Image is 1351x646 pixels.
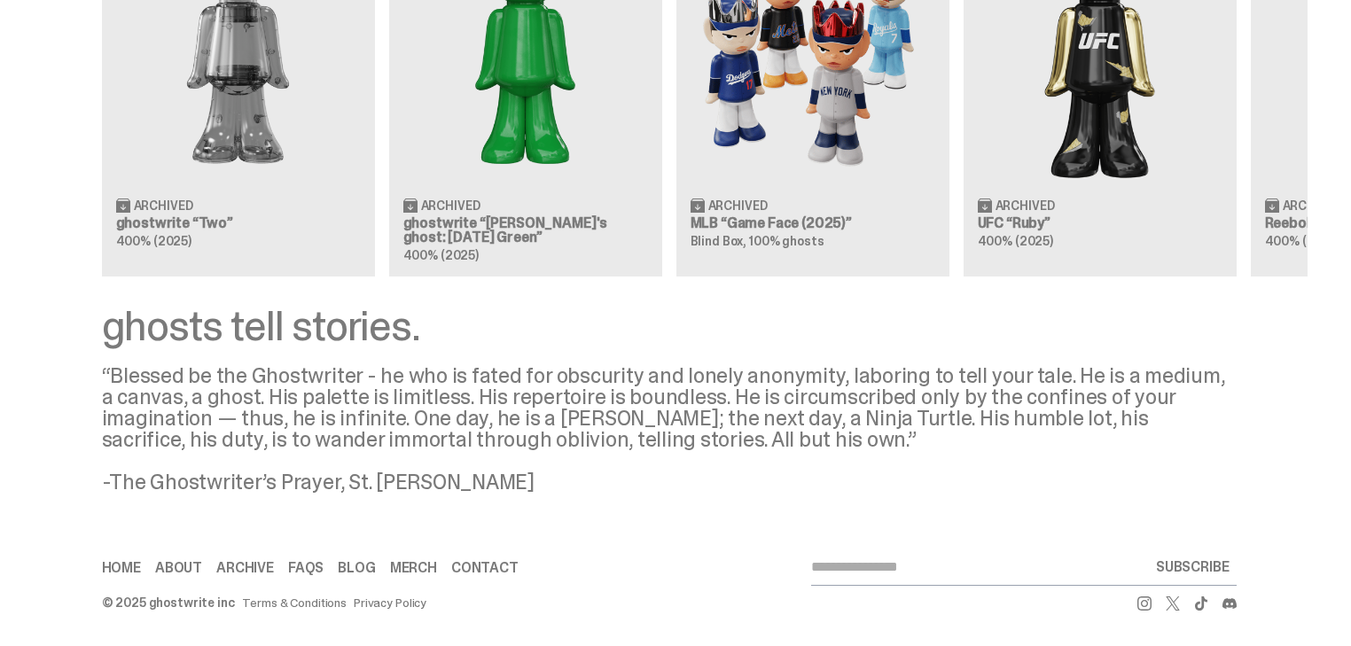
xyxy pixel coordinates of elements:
a: Merch [390,561,437,575]
a: Home [102,561,141,575]
a: Terms & Conditions [242,596,347,609]
a: Privacy Policy [354,596,426,609]
span: Archived [134,199,193,212]
a: About [155,561,202,575]
span: 400% (2025) [116,233,191,249]
h3: ghostwrite “[PERSON_NAME]'s ghost: [DATE] Green” [403,216,648,245]
h3: ghostwrite “Two” [116,216,361,230]
div: ghosts tell stories. [102,305,1237,347]
span: Archived [996,199,1055,212]
span: 100% ghosts [749,233,824,249]
h3: MLB “Game Face (2025)” [691,216,935,230]
span: Archived [421,199,480,212]
span: 400% (2025) [1265,233,1340,249]
button: SUBSCRIBE [1149,549,1237,585]
a: Archive [216,561,274,575]
h3: UFC “Ruby” [978,216,1222,230]
span: Archived [708,199,768,212]
a: Contact [451,561,519,575]
span: Blind Box, [691,233,747,249]
span: 400% (2025) [978,233,1053,249]
div: © 2025 ghostwrite inc [102,596,235,609]
div: “Blessed be the Ghostwriter - he who is fated for obscurity and lonely anonymity, laboring to tel... [102,365,1237,493]
span: 400% (2025) [403,247,479,263]
a: FAQs [288,561,324,575]
span: Archived [1283,199,1342,212]
a: Blog [338,561,375,575]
